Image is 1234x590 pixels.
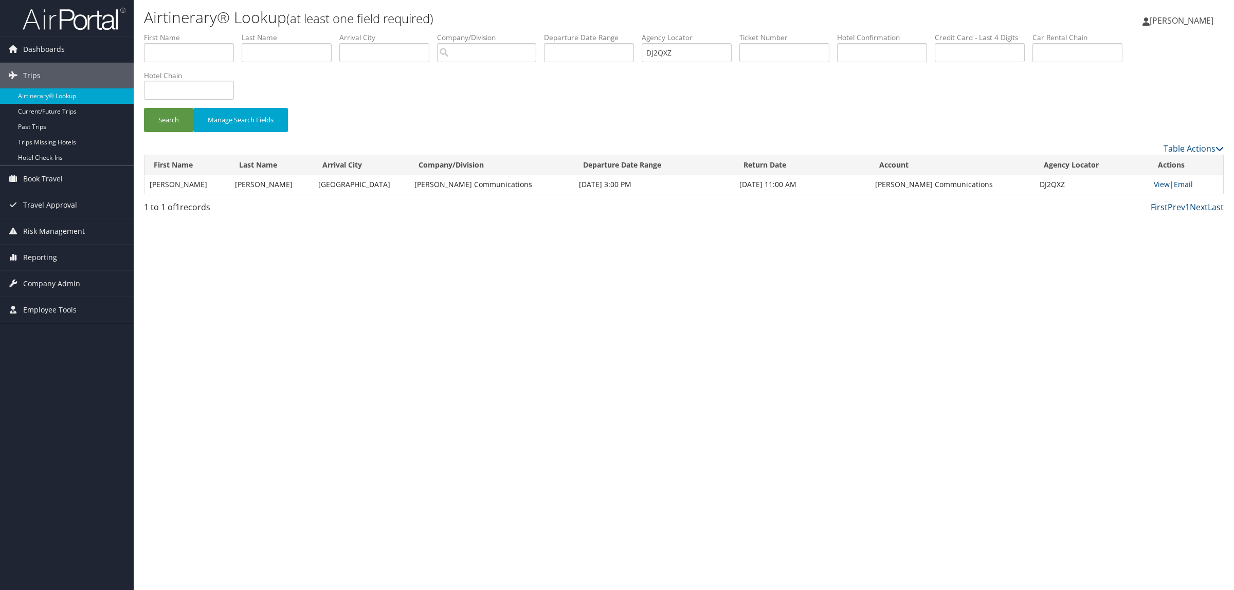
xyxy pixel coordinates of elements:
th: Last Name: activate to sort column ascending [230,155,313,175]
label: First Name [144,32,242,43]
label: Agency Locator [642,32,739,43]
span: Risk Management [23,218,85,244]
span: [PERSON_NAME] [1150,15,1213,26]
span: Dashboards [23,36,65,62]
span: Reporting [23,245,57,270]
th: Agency Locator: activate to sort column ascending [1035,155,1149,175]
label: Company/Division [437,32,544,43]
label: Ticket Number [739,32,837,43]
label: Hotel Chain [144,70,242,81]
td: [PERSON_NAME] [230,175,313,194]
span: Book Travel [23,166,63,192]
a: Table Actions [1164,143,1224,154]
h1: Airtinerary® Lookup [144,7,864,28]
th: Actions [1149,155,1223,175]
div: 1 to 1 of records [144,201,403,218]
th: Company/Division [409,155,574,175]
a: [PERSON_NAME] [1142,5,1224,36]
th: Departure Date Range: activate to sort column ascending [574,155,734,175]
span: Employee Tools [23,297,77,323]
td: DJ2QXZ [1035,175,1149,194]
img: airportal-logo.png [23,7,125,31]
td: [PERSON_NAME] Communications [409,175,574,194]
td: [PERSON_NAME] [144,175,230,194]
span: Trips [23,63,41,88]
small: (at least one field required) [286,10,433,27]
span: Company Admin [23,271,80,297]
td: | [1149,175,1223,194]
td: [PERSON_NAME] Communications [870,175,1035,194]
label: Last Name [242,32,339,43]
span: Travel Approval [23,192,77,218]
label: Credit Card - Last 4 Digits [935,32,1032,43]
button: Manage Search Fields [193,108,288,132]
a: View [1154,179,1170,189]
label: Departure Date Range [544,32,642,43]
label: Arrival City [339,32,437,43]
td: [DATE] 11:00 AM [734,175,870,194]
label: Car Rental Chain [1032,32,1130,43]
th: First Name: activate to sort column ascending [144,155,230,175]
td: [DATE] 3:00 PM [574,175,734,194]
a: Next [1190,201,1208,213]
th: Account: activate to sort column descending [870,155,1035,175]
span: 1 [175,201,180,213]
a: Last [1208,201,1224,213]
th: Return Date: activate to sort column ascending [734,155,870,175]
label: Hotel Confirmation [837,32,935,43]
a: Email [1174,179,1193,189]
th: Arrival City: activate to sort column ascending [313,155,409,175]
td: [GEOGRAPHIC_DATA] [313,175,409,194]
a: First [1151,201,1168,213]
button: Search [144,108,193,132]
a: Prev [1168,201,1185,213]
a: 1 [1185,201,1190,213]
